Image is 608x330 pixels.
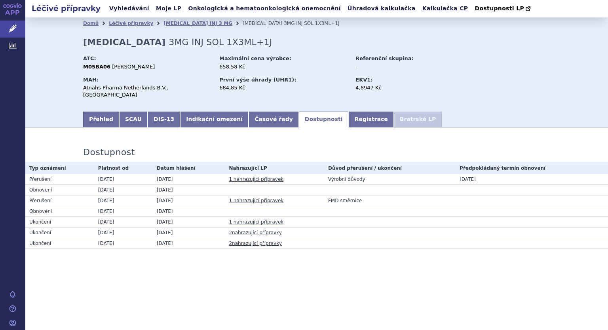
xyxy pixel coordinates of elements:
[94,227,153,238] td: [DATE]
[83,37,165,47] strong: [MEDICAL_DATA]
[25,184,94,195] td: Obnovení
[83,64,110,70] strong: M05BA06
[94,206,153,216] td: [DATE]
[112,64,155,70] span: [PERSON_NAME]
[456,174,608,185] td: [DATE]
[475,5,524,11] span: Dostupnosti LP
[345,3,418,14] a: Úhradová kalkulačka
[219,63,348,70] div: 658,58 Kč
[25,227,94,238] td: Ukončení
[83,55,96,61] strong: ATC:
[229,241,232,246] span: 2
[229,241,281,246] a: 2nahrazující přípravky
[355,63,445,70] div: -
[420,3,471,14] a: Kalkulačka CP
[355,84,445,91] div: 4,8947 Kč
[94,238,153,248] td: [DATE]
[324,195,456,206] td: FMD směrnice
[163,21,232,26] a: [MEDICAL_DATA] INJ 3 MG
[229,230,232,235] span: 2
[25,162,94,174] th: Typ oznámení
[94,216,153,227] td: [DATE]
[25,216,94,227] td: Ukončení
[153,162,225,174] th: Datum hlášení
[355,55,413,61] strong: Referenční skupina:
[186,3,343,14] a: Onkologická a hematoonkologická onemocnění
[219,84,348,91] div: 684,85 Kč
[83,84,212,99] div: Atnahs Pharma Netherlands B.V., [GEOGRAPHIC_DATA]
[229,176,283,182] a: 1 nahrazující přípravek
[456,162,608,174] th: Předpokládaný termín obnovení
[169,37,272,47] span: 3MG INJ SOL 1X3ML+1J
[219,77,296,83] strong: První výše úhrady (UHR1):
[284,21,339,26] span: 3MG INJ SOL 1X3ML+1J
[148,112,180,127] a: DIS-13
[229,198,283,203] a: 1 nahrazující přípravek
[324,174,456,185] td: Výrobní důvody
[83,21,99,26] a: Domů
[153,227,225,238] td: [DATE]
[25,195,94,206] td: Přerušení
[472,3,534,14] a: Dostupnosti LP
[355,77,372,83] strong: EKV1:
[153,184,225,195] td: [DATE]
[153,174,225,185] td: [DATE]
[153,206,225,216] td: [DATE]
[225,162,324,174] th: Nahrazující LP
[94,174,153,185] td: [DATE]
[299,112,349,127] a: Dostupnosti
[229,219,283,225] a: 1 nahrazující přípravek
[324,162,456,174] th: Důvod přerušení / ukončení
[153,216,225,227] td: [DATE]
[25,174,94,185] td: Přerušení
[25,3,107,14] h2: Léčivé přípravky
[94,162,153,174] th: Platnost od
[249,112,299,127] a: Časové řady
[153,195,225,206] td: [DATE]
[180,112,249,127] a: Indikační omezení
[109,21,153,26] a: Léčivé přípravky
[119,112,148,127] a: SCAU
[94,195,153,206] td: [DATE]
[154,3,184,14] a: Moje LP
[94,184,153,195] td: [DATE]
[348,112,393,127] a: Registrace
[229,230,281,235] a: 2nahrazující přípravky
[219,55,291,61] strong: Maximální cena výrobce:
[107,3,152,14] a: Vyhledávání
[83,147,135,157] h3: Dostupnost
[25,238,94,248] td: Ukončení
[25,206,94,216] td: Obnovení
[153,238,225,248] td: [DATE]
[243,21,282,26] span: [MEDICAL_DATA]
[83,112,119,127] a: Přehled
[83,77,99,83] strong: MAH:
